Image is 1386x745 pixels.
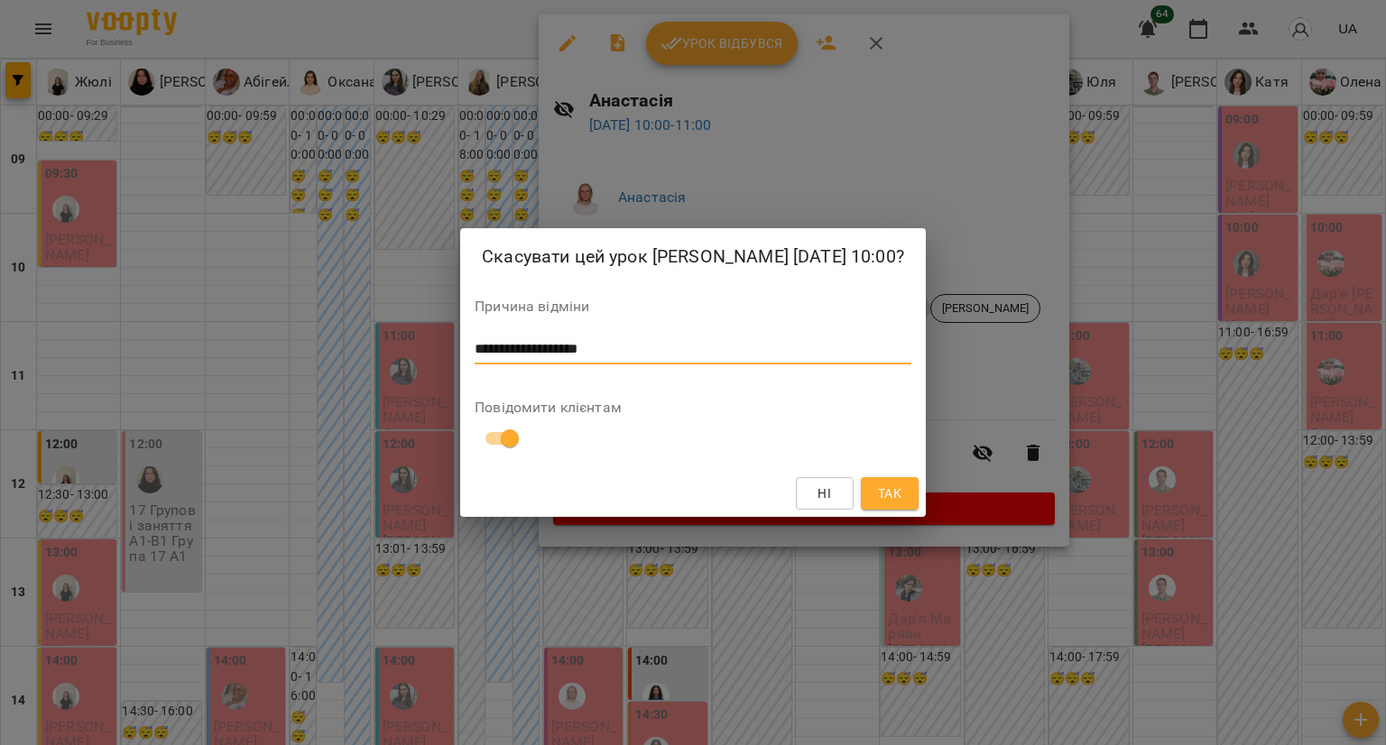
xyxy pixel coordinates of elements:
[475,299,911,314] label: Причина відміни
[861,477,919,510] button: Так
[475,400,911,415] label: Повідомити клієнтам
[878,483,901,504] span: Так
[818,483,831,504] span: Ні
[796,477,854,510] button: Ні
[482,243,904,271] h2: Скасувати цей урок [PERSON_NAME] [DATE] 10:00?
